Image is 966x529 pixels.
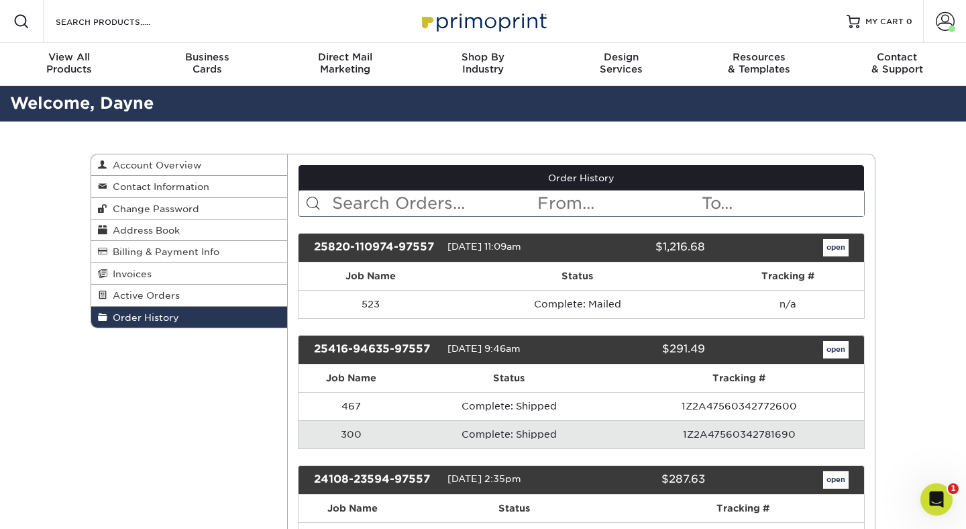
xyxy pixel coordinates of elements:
[690,43,828,86] a: Resources& Templates
[536,191,700,216] input: From...
[906,17,912,26] span: 0
[414,43,552,86] a: Shop ByIndustry
[276,51,414,63] span: Direct Mail
[299,365,404,392] th: Job Name
[948,483,959,494] span: 1
[700,191,864,216] input: To...
[331,191,537,216] input: Search Orders...
[712,290,864,318] td: n/a
[107,203,199,214] span: Change Password
[404,365,614,392] th: Status
[823,341,849,358] a: open
[865,16,904,28] span: MY CART
[623,495,864,522] th: Tracking #
[107,312,179,323] span: Order History
[823,471,849,489] a: open
[299,262,443,290] th: Job Name
[299,165,865,191] a: Order History
[107,225,180,236] span: Address Book
[299,420,404,448] td: 300
[304,341,447,358] div: 25416-94635-97557
[107,246,219,257] span: Billing & Payment Info
[91,154,287,176] a: Account Overview
[299,290,443,318] td: 523
[447,343,521,354] span: [DATE] 9:46am
[407,495,623,522] th: Status
[91,285,287,306] a: Active Orders
[828,51,966,63] span: Contact
[107,160,201,171] span: Account Overview
[552,51,690,63] span: Design
[91,176,287,197] a: Contact Information
[91,307,287,328] a: Order History
[138,51,276,75] div: Cards
[571,471,714,489] div: $287.63
[414,51,552,63] span: Shop By
[304,239,447,256] div: 25820-110974-97557
[404,420,614,448] td: Complete: Shipped
[299,495,407,522] th: Job Name
[614,420,864,448] td: 1Z2A47560342781690
[107,181,209,192] span: Contact Information
[107,269,152,279] span: Invoices
[823,239,849,256] a: open
[299,392,404,420] td: 467
[414,51,552,75] div: Industry
[107,290,180,301] span: Active Orders
[690,51,828,75] div: & Templates
[91,241,287,262] a: Billing & Payment Info
[91,220,287,241] a: Address Book
[404,392,614,420] td: Complete: Shipped
[614,392,864,420] td: 1Z2A47560342772600
[443,262,712,290] th: Status
[304,471,447,489] div: 24108-23594-97557
[416,7,550,36] img: Primoprint
[54,13,185,30] input: SEARCH PRODUCTS.....
[920,483,953,516] iframe: Intercom live chat
[276,43,414,86] a: Direct MailMarketing
[91,198,287,220] a: Change Password
[138,43,276,86] a: BusinessCards
[571,239,714,256] div: $1,216.68
[828,43,966,86] a: Contact& Support
[614,365,864,392] th: Tracking #
[690,51,828,63] span: Resources
[552,51,690,75] div: Services
[447,473,521,484] span: [DATE] 2:35pm
[91,263,287,285] a: Invoices
[712,262,864,290] th: Tracking #
[828,51,966,75] div: & Support
[447,241,521,252] span: [DATE] 11:09am
[138,51,276,63] span: Business
[443,290,712,318] td: Complete: Mailed
[276,51,414,75] div: Marketing
[552,43,690,86] a: DesignServices
[571,341,714,358] div: $291.49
